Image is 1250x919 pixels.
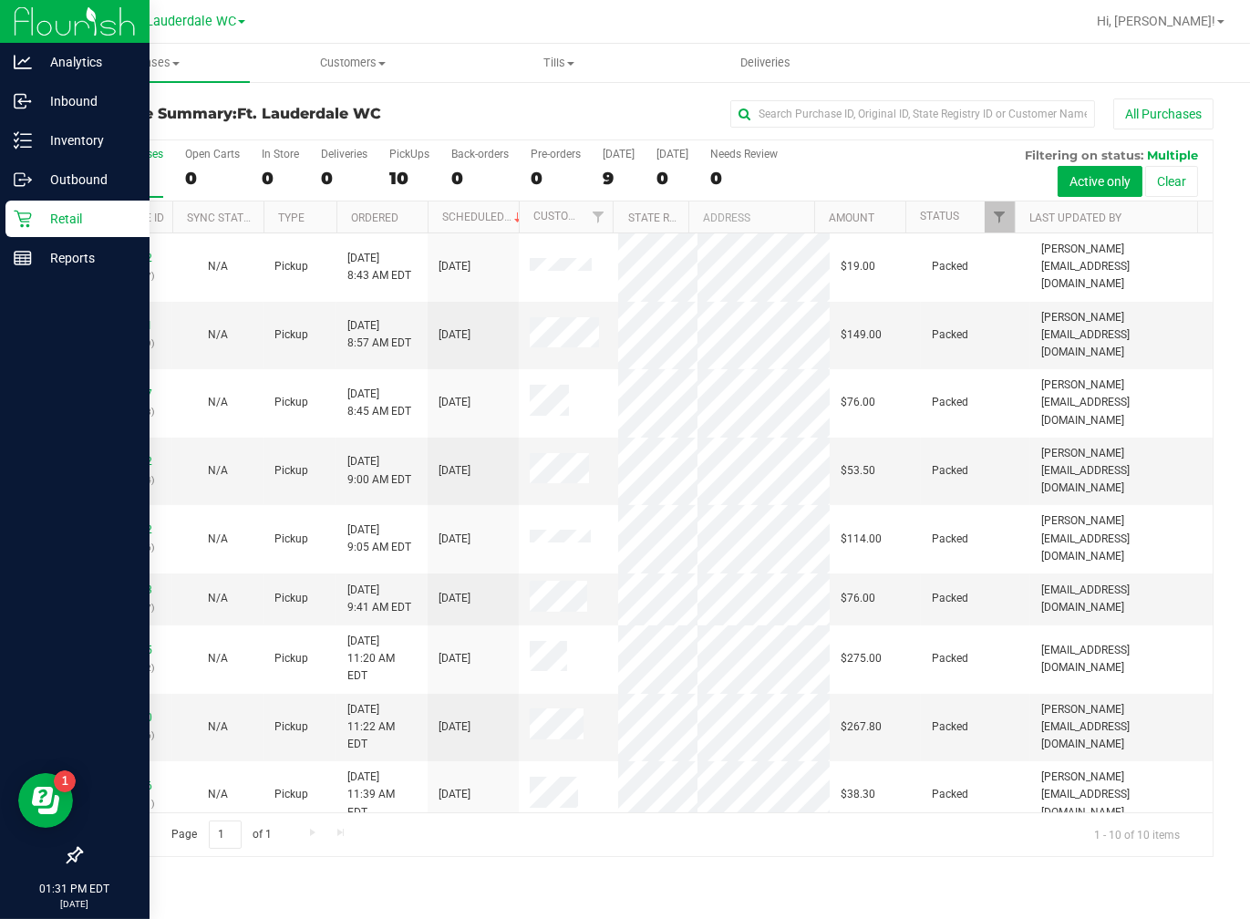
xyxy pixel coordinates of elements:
a: Customers [250,44,456,82]
span: $114.00 [841,531,882,548]
span: [PERSON_NAME][EMAIL_ADDRESS][DOMAIN_NAME] [1041,769,1202,821]
span: [DATE] 8:57 AM EDT [347,317,411,352]
span: Packed [932,326,968,344]
div: 0 [656,168,688,189]
span: [DATE] 8:43 AM EDT [347,250,411,284]
span: $53.50 [841,462,875,480]
span: Pickup [274,462,308,480]
inline-svg: Retail [14,210,32,228]
span: Not Applicable [208,788,228,800]
span: [DATE] [439,718,470,736]
span: [DATE] [439,462,470,480]
span: Ft. Lauderdale WC [127,14,236,29]
span: [PERSON_NAME][EMAIL_ADDRESS][DOMAIN_NAME] [1041,309,1202,362]
inline-svg: Reports [14,249,32,267]
span: $38.30 [841,786,875,803]
a: Scheduled [442,211,525,223]
span: [DATE] 11:39 AM EDT [347,769,417,821]
span: $76.00 [841,590,875,607]
input: 1 [209,821,242,849]
span: [DATE] 11:22 AM EDT [347,701,417,754]
inline-svg: Analytics [14,53,32,71]
span: Not Applicable [208,464,228,477]
span: 1 - 10 of 10 items [1080,821,1194,848]
span: Packed [932,394,968,411]
span: [PERSON_NAME][EMAIL_ADDRESS][DOMAIN_NAME] [1041,701,1202,754]
div: [DATE] [603,148,635,160]
button: N/A [208,718,228,736]
div: Deliveries [321,148,367,160]
a: Type [278,212,305,224]
span: Packed [932,786,968,803]
span: Pickup [274,786,308,803]
div: Pre-orders [531,148,581,160]
inline-svg: Inbound [14,92,32,110]
iframe: Resource center [18,773,73,828]
span: [EMAIL_ADDRESS][DOMAIN_NAME] [1041,642,1202,676]
p: [DATE] [8,897,141,911]
button: N/A [208,258,228,275]
button: All Purchases [1113,98,1214,129]
span: [DATE] [439,394,470,411]
span: [EMAIL_ADDRESS][DOMAIN_NAME] [1041,582,1202,616]
button: N/A [208,326,228,344]
span: $76.00 [841,394,875,411]
button: N/A [208,786,228,803]
span: Multiple [1147,148,1198,162]
div: 0 [185,168,240,189]
div: In Store [262,148,299,160]
a: Customer [533,210,590,222]
a: Amount [829,212,874,224]
button: Clear [1145,166,1198,197]
a: Filter [985,201,1015,232]
span: [DATE] 9:05 AM EDT [347,521,411,556]
span: [DATE] [439,531,470,548]
div: 0 [262,168,299,189]
span: Packed [932,590,968,607]
span: [PERSON_NAME][EMAIL_ADDRESS][DOMAIN_NAME] [1041,241,1202,294]
span: Pickup [274,394,308,411]
span: Packed [932,718,968,736]
span: $275.00 [841,650,882,667]
div: [DATE] [656,148,688,160]
p: Analytics [32,51,141,73]
span: [DATE] 9:00 AM EDT [347,453,411,488]
p: Inbound [32,90,141,112]
div: Back-orders [451,148,509,160]
span: Not Applicable [208,260,228,273]
span: Tills [457,55,661,71]
button: N/A [208,650,228,667]
span: Ft. Lauderdale WC [237,105,381,122]
p: Inventory [32,129,141,151]
span: [DATE] 8:45 AM EDT [347,386,411,420]
span: Customers [251,55,455,71]
span: Not Applicable [208,396,228,408]
a: Last Updated By [1029,212,1121,224]
span: [PERSON_NAME][EMAIL_ADDRESS][DOMAIN_NAME] [1041,445,1202,498]
inline-svg: Inventory [14,131,32,150]
span: Packed [932,531,968,548]
span: [DATE] [439,590,470,607]
div: 0 [321,168,367,189]
span: [PERSON_NAME][EMAIL_ADDRESS][DOMAIN_NAME] [1041,512,1202,565]
div: 0 [451,168,509,189]
span: [PERSON_NAME][EMAIL_ADDRESS][DOMAIN_NAME] [1041,377,1202,429]
iframe: Resource center unread badge [54,770,76,792]
h3: Purchase Summary: [80,106,458,122]
p: Outbound [32,169,141,191]
span: Pickup [274,590,308,607]
span: Deliveries [716,55,815,71]
span: [DATE] [439,326,470,344]
inline-svg: Outbound [14,170,32,189]
span: Pickup [274,326,308,344]
button: N/A [208,590,228,607]
div: PickUps [389,148,429,160]
span: Not Applicable [208,592,228,604]
a: Sync Status [187,212,257,224]
span: Hi, [PERSON_NAME]! [1097,14,1215,28]
button: N/A [208,394,228,411]
span: [DATE] 9:41 AM EDT [347,582,411,616]
a: Status [920,210,959,222]
div: 0 [710,168,778,189]
span: Pickup [274,531,308,548]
